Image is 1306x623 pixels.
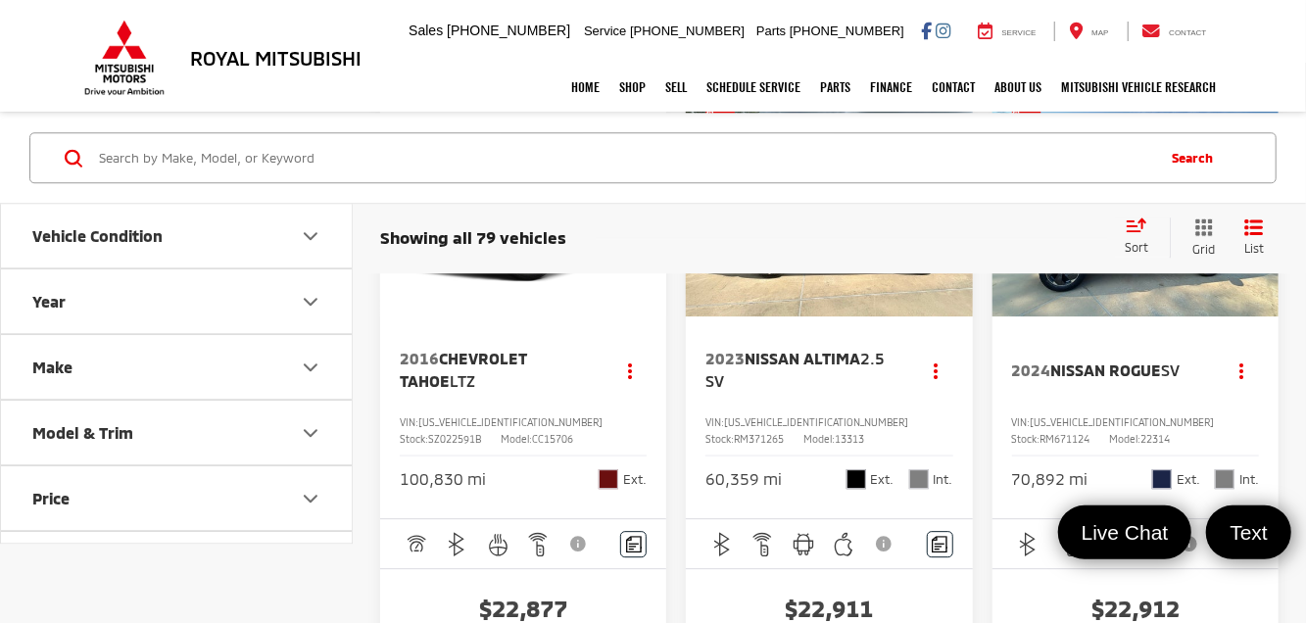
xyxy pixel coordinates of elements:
[584,24,626,38] span: Service
[32,293,66,311] div: Year
[1058,505,1192,559] a: Live Chat
[921,23,932,38] a: Facebook: Click to visit our Facebook page
[1115,218,1170,258] button: Select sort value
[97,135,1153,182] input: Search by Make, Model, or Keyword
[400,433,428,445] span: Stock:
[919,353,953,387] button: Actions
[1239,362,1243,378] span: dropdown dots
[1215,469,1234,489] span: Charcoal
[1002,28,1037,37] span: Service
[869,523,902,564] button: View Disclaimer
[532,433,573,445] span: CC15706
[1057,532,1082,556] img: Remote Start
[909,469,929,489] span: Charcoal
[486,532,510,556] img: Heated Steering Wheel
[445,532,469,556] img: Bluetooth®
[871,470,895,489] span: Ext.
[400,416,418,428] span: VIN:
[610,63,656,112] a: Shop
[1177,470,1200,489] span: Ext.
[932,536,947,552] img: Comments
[1072,519,1179,546] span: Live Chat
[299,356,322,379] div: Make
[1040,433,1090,445] span: RM671124
[1012,594,1259,623] span: $22,912
[1244,241,1264,258] span: List
[526,532,551,556] img: Remote Start
[400,468,486,491] div: 100,830 mi
[447,23,570,38] span: [PHONE_NUMBER]
[705,594,952,623] span: $22,911
[705,433,734,445] span: Stock:
[1,205,354,268] button: Vehicle ConditionVehicle Condition
[623,470,647,489] span: Ext.
[705,349,745,367] span: 2023
[1206,505,1291,559] a: Text
[1170,218,1230,259] button: Grid View
[450,371,475,390] span: LTZ
[832,532,856,556] img: Apple CarPlay
[846,469,866,489] span: Super Black Clearcoat
[32,490,70,508] div: Price
[1012,359,1205,381] a: 2024Nissan RogueSV
[1012,360,1051,379] span: 2024
[734,433,784,445] span: RM371265
[705,348,898,392] a: 2023Nissan Altima2.5 SV
[32,424,133,443] div: Model & Trim
[1192,242,1215,259] span: Grid
[1031,416,1215,428] span: [US_VEHICLE_IDENTIFICATION_NUMBER]
[1012,468,1088,491] div: 70,892 mi
[418,416,603,428] span: [US_VEHICLE_IDENTIFICATION_NUMBER]
[1141,433,1171,445] span: 22314
[803,433,835,445] span: Model:
[811,63,861,112] a: Parts: Opens in a new tab
[1110,433,1141,445] span: Model:
[626,536,642,552] img: Comments
[964,22,1051,41] a: Service
[835,433,864,445] span: 13313
[698,63,811,112] a: Schedule Service: Opens in a new tab
[32,359,73,377] div: Make
[620,531,647,557] button: Comments
[936,23,950,38] a: Instagram: Click to visit our Instagram page
[790,24,904,38] span: [PHONE_NUMBER]
[599,469,618,489] span: Siren Red Tintcoat
[400,349,527,389] span: Chevrolet Tahoe
[428,433,481,445] span: SZ022591B
[190,47,362,69] h3: Royal Mitsubishi
[1091,28,1108,37] span: Map
[750,532,775,556] img: Remote Start
[299,421,322,445] div: Model & Trim
[724,416,908,428] span: [US_VEHICLE_IDENTIFICATION_NUMBER]
[1128,22,1222,41] a: Contact
[80,20,169,96] img: Mitsubishi
[1052,63,1227,112] a: Mitsubishi Vehicle Research
[934,362,938,378] span: dropdown dots
[380,227,566,247] span: Showing all 79 vehicles
[501,433,532,445] span: Model:
[745,349,860,367] span: Nissan Altima
[630,24,745,38] span: [PHONE_NUMBER]
[400,348,593,392] a: 2016Chevrolet TahoeLTZ
[986,63,1052,112] a: About Us
[1220,519,1278,546] span: Text
[1,336,354,400] button: MakeMake
[400,594,647,623] span: $22,877
[1239,470,1259,489] span: Int.
[705,468,782,491] div: 60,359 mi
[756,24,786,38] span: Parts
[562,523,596,564] button: View Disclaimer
[1051,360,1162,379] span: Nissan Rogue
[1,402,354,465] button: Model & TrimModel & Trim
[792,532,816,556] img: Android Auto
[927,531,953,557] button: Comments
[861,63,923,112] a: Finance
[612,353,647,387] button: Actions
[1125,241,1148,255] span: Sort
[1162,360,1181,379] span: SV
[1,533,354,597] button: Location
[299,487,322,510] div: Price
[1054,22,1123,41] a: Map
[1169,28,1206,37] span: Contact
